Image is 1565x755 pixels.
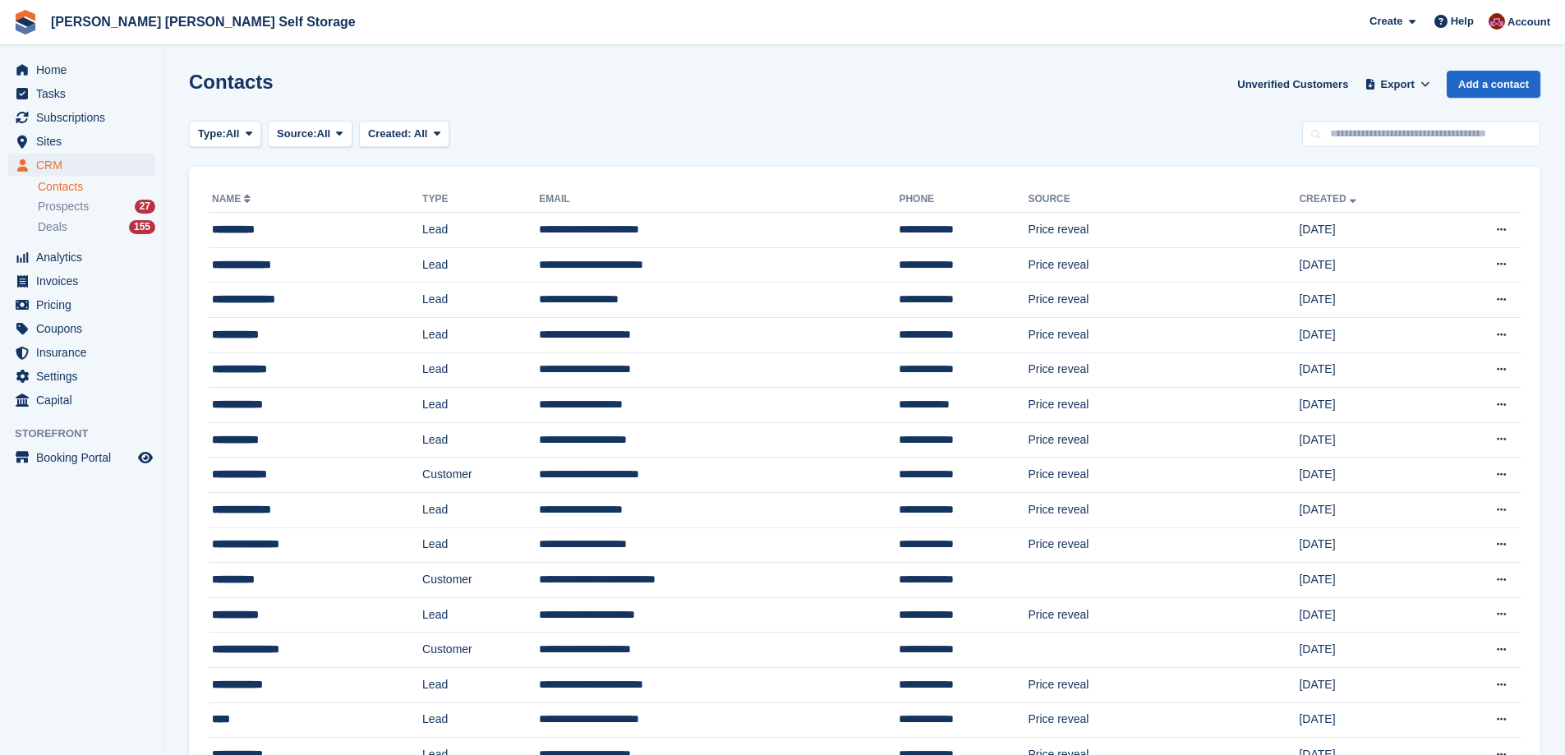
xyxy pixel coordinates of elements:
td: Price reveal [1028,667,1299,702]
a: menu [8,365,155,388]
span: All [414,127,428,140]
th: Type [422,186,539,213]
a: Name [212,193,254,205]
td: [DATE] [1299,667,1439,702]
a: menu [8,246,155,269]
span: All [226,126,240,142]
td: [DATE] [1299,458,1439,493]
td: [DATE] [1299,247,1439,283]
span: Create [1369,13,1402,30]
td: [DATE] [1299,492,1439,527]
span: Created: [368,127,412,140]
div: 155 [129,220,155,234]
span: Capital [36,389,135,412]
td: [DATE] [1299,422,1439,458]
span: Pricing [36,293,135,316]
th: Source [1028,186,1299,213]
div: 27 [135,200,155,214]
h1: Contacts [189,71,274,93]
td: Lead [422,667,539,702]
a: Created [1299,193,1359,205]
button: Created: All [359,121,449,148]
button: Export [1361,71,1434,98]
td: Price reveal [1028,597,1299,633]
a: menu [8,106,155,129]
td: Price reveal [1028,458,1299,493]
td: Price reveal [1028,283,1299,318]
td: [DATE] [1299,597,1439,633]
a: Add a contact [1447,71,1540,98]
td: [DATE] [1299,633,1439,668]
span: Home [36,58,135,81]
a: menu [8,82,155,105]
td: Price reveal [1028,527,1299,563]
span: Booking Portal [36,446,135,469]
a: Contacts [38,179,155,195]
td: Lead [422,317,539,352]
span: Export [1381,76,1415,93]
a: Deals 155 [38,219,155,236]
td: Customer [422,458,539,493]
td: Price reveal [1028,388,1299,423]
td: Customer [422,563,539,598]
span: Insurance [36,341,135,364]
td: Price reveal [1028,213,1299,248]
td: [DATE] [1299,527,1439,563]
th: Phone [899,186,1028,213]
a: Prospects 27 [38,198,155,215]
span: Type: [198,126,226,142]
td: Price reveal [1028,422,1299,458]
td: Lead [422,597,539,633]
span: Storefront [15,426,163,442]
span: Help [1451,13,1474,30]
span: CRM [36,154,135,177]
span: Prospects [38,199,89,214]
td: Lead [422,352,539,388]
button: Type: All [189,121,261,148]
td: Lead [422,283,539,318]
td: [DATE] [1299,283,1439,318]
a: menu [8,389,155,412]
span: Settings [36,365,135,388]
td: [DATE] [1299,702,1439,738]
span: Sites [36,130,135,153]
a: Preview store [136,448,155,467]
span: Deals [38,219,67,235]
a: menu [8,341,155,364]
span: Coupons [36,317,135,340]
a: menu [8,446,155,469]
td: [DATE] [1299,352,1439,388]
td: Lead [422,527,539,563]
td: Price reveal [1028,247,1299,283]
img: stora-icon-8386f47178a22dfd0bd8f6a31ec36ba5ce8667c1dd55bd0f319d3a0aa187defe.svg [13,10,38,35]
td: Price reveal [1028,352,1299,388]
td: Lead [422,492,539,527]
td: [DATE] [1299,213,1439,248]
a: [PERSON_NAME] [PERSON_NAME] Self Storage [44,8,362,35]
td: Price reveal [1028,492,1299,527]
a: menu [8,130,155,153]
td: Lead [422,702,539,738]
span: Subscriptions [36,106,135,129]
span: Analytics [36,246,135,269]
span: Source: [277,126,316,142]
td: Lead [422,213,539,248]
td: [DATE] [1299,317,1439,352]
td: [DATE] [1299,388,1439,423]
a: menu [8,269,155,292]
td: Price reveal [1028,317,1299,352]
button: Source: All [268,121,352,148]
a: Unverified Customers [1231,71,1355,98]
td: Lead [422,388,539,423]
span: Account [1507,14,1550,30]
a: menu [8,58,155,81]
td: Price reveal [1028,702,1299,738]
td: Lead [422,247,539,283]
td: Customer [422,633,539,668]
span: Invoices [36,269,135,292]
td: Lead [422,422,539,458]
a: menu [8,317,155,340]
a: menu [8,293,155,316]
td: [DATE] [1299,563,1439,598]
span: All [317,126,331,142]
